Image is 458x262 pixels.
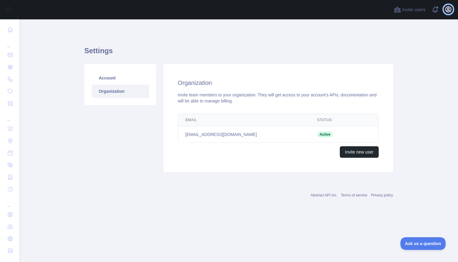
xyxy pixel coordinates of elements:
button: Invite new user [340,146,378,158]
th: Email [178,114,310,126]
div: ... [5,110,14,122]
span: Active [317,131,333,137]
th: Status [310,114,356,126]
a: Organization [92,85,149,98]
h1: Settings [84,46,393,60]
h2: Organization [178,79,379,87]
a: Account [92,71,149,85]
a: Terms of service [341,193,367,197]
iframe: Toggle Customer Support [400,237,446,250]
div: Invite team members to your organization. They will get access to your account's APIs, documentat... [178,92,379,104]
span: Invite users [402,6,425,13]
div: ... [5,196,14,208]
a: Privacy policy [371,193,393,197]
button: Invite users [393,5,427,15]
td: [EMAIL_ADDRESS][DOMAIN_NAME] [178,126,310,143]
a: Abstract API Inc. [311,193,337,197]
div: ... [5,36,14,48]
